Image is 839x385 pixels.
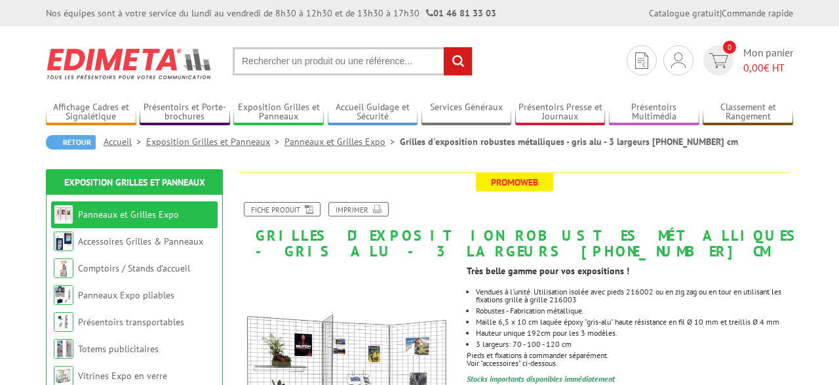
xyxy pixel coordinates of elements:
input: rechercher [444,47,472,75]
img: devis rapide [709,53,728,68]
li: Maille 6,5 x 10 cm laquée époxy "gris-alu" haute résistance en fil Ø 10 mm et treillis Ø 4 mm [476,318,793,326]
img: Totems publicitaires [54,339,73,359]
span: Promoweb [476,173,553,192]
img: Edimeta [46,39,213,88]
a: Panneaux Expo pliables [78,289,174,301]
p: Vendues à l'unité. Utilisation isolée avec pieds 216002 ou en zig zag ou en tour en utilisant les... [476,288,793,304]
a: devis rapide 0 Mon panier 0,00€ HT [700,45,793,75]
a: Classement et Rangement [703,102,793,123]
a: Présentoirs Presse et Journaux [515,102,606,123]
p: Hauteur unique 192cm pour les 3 modèles. [476,329,793,337]
span: 0,00 [743,61,764,74]
div: | [649,7,793,20]
img: devis rapide [635,52,648,69]
img: Accessoires Grilles & Panneaux [54,232,73,251]
a: Présentoirs transportables [78,316,184,328]
a: Fiche produit [244,202,321,216]
a: Accueil Guidage et Sécurité [328,102,418,123]
a: Totems publicitaires [78,343,159,355]
img: devis rapide [671,52,686,68]
a: Catalogue gratuit [649,7,720,19]
strong: Très belle gamme pour vos expositions ! [467,265,629,277]
a: Comptoirs / Stands d'accueil [78,262,190,274]
a: Commande rapide [722,7,793,19]
a: Affichage Cadres et Signalétique [46,102,136,123]
a: Imprimer [328,202,389,216]
a: Présentoirs Multimédia [609,102,699,123]
img: Comptoirs / Stands d'accueil [54,258,73,278]
a: Retour [46,135,96,150]
div: Nos équipes sont à votre service du lundi au vendredi de 8h30 à 12h30 et de 13h30 à 17h30 [46,7,496,20]
strong: 01 46 81 33 03 [426,7,496,19]
a: Accueil [104,136,146,148]
p: Pieds et fixations à commander séparément. Voir "accessoires" ci-dessous. [467,352,793,367]
li: Robustes - Fabrication métallique. [476,307,793,315]
a: Exposition Grilles et Panneaux [233,102,324,123]
li: Grilles d'exposition robustes métalliques - gris alu - 3 largeurs [PHONE_NUMBER] cm [400,135,738,148]
li: 3 largeurs: 70 - 100 - 120 cm [476,340,793,348]
span: € HT [743,60,793,75]
input: Rechercher un produit ou une référence... [233,47,473,75]
img: Panneaux Expo pliables [54,285,73,305]
img: Présentoirs transportables [54,312,73,332]
a: Vitrines Expo en verre [78,370,167,382]
a: Panneaux et Grilles Expo [284,136,400,148]
a: Exposition Grilles et Panneaux [64,176,205,188]
img: Panneaux et Grilles Expo [54,205,73,224]
a: Exposition Grilles et Panneaux [146,136,284,148]
font: Stocks importants disponibles immédiatement [467,374,615,384]
a: Services Généraux [421,102,512,123]
a: Panneaux et Grilles Expo [78,209,179,220]
a: Présentoirs et Porte-brochures [140,102,230,123]
span: 0 [723,41,736,54]
span: Mon panier [743,45,793,75]
a: Accessoires Grilles & Panneaux [78,235,203,247]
